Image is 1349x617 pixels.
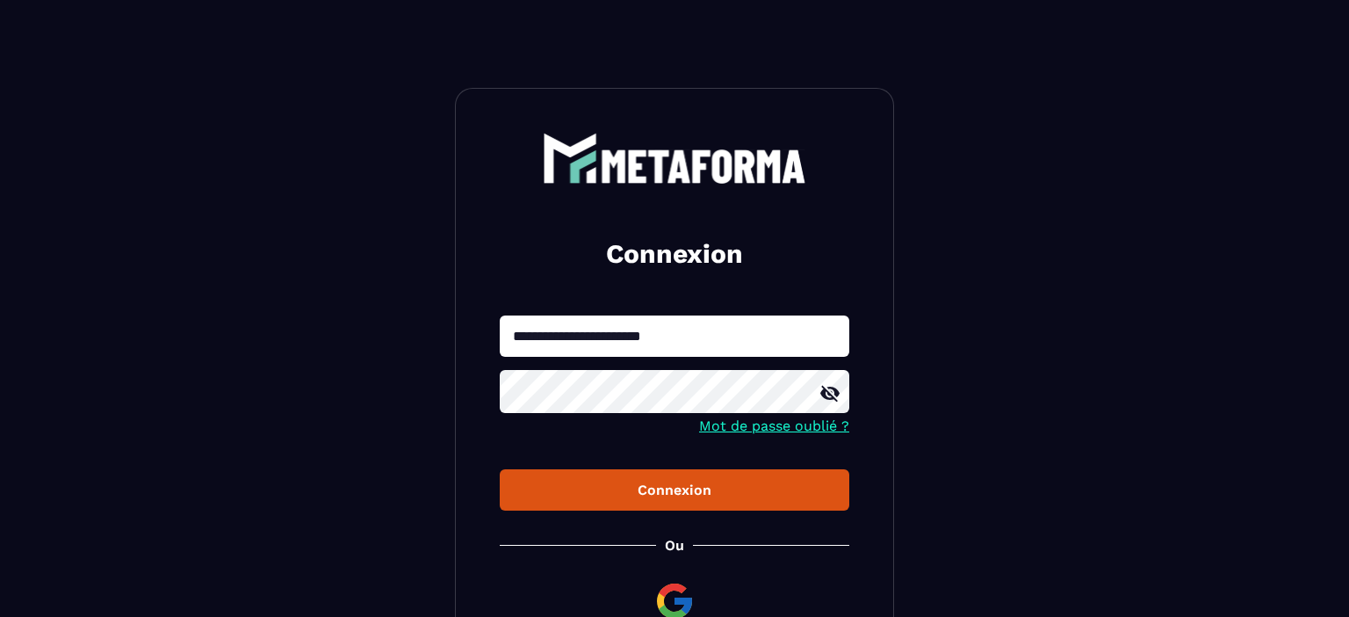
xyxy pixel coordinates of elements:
h2: Connexion [521,236,828,272]
a: logo [500,133,849,184]
p: Ou [665,537,684,554]
a: Mot de passe oublié ? [699,417,849,434]
div: Connexion [514,482,835,498]
button: Connexion [500,469,849,511]
img: logo [543,133,806,184]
